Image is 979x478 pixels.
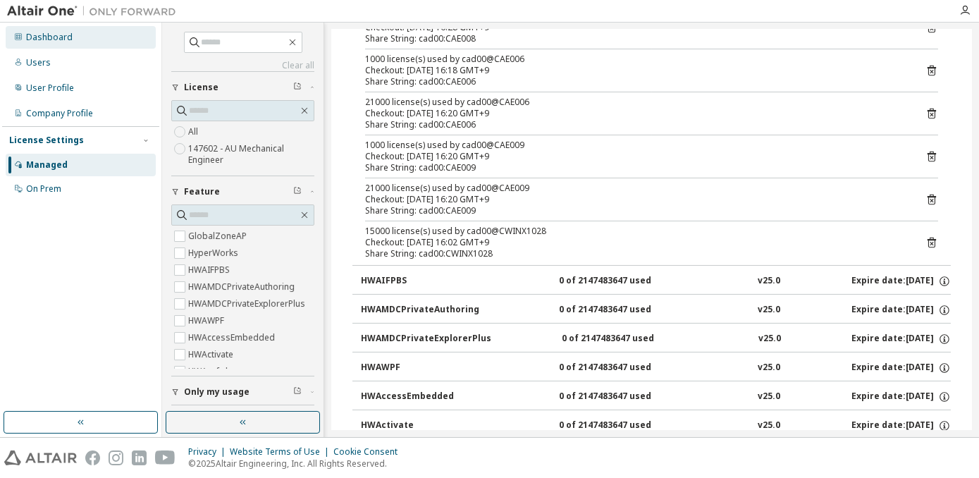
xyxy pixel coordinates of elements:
[333,446,406,458] div: Cookie Consent
[361,391,488,403] div: HWAccessEmbedded
[26,32,73,43] div: Dashboard
[4,451,77,465] img: altair_logo.svg
[365,76,904,87] div: Share String: cad00:CAE006
[293,386,302,398] span: Clear filter
[188,363,233,380] label: HWAcufwh
[758,275,780,288] div: v25.0
[365,248,904,259] div: Share String: cad00:CWINX1028
[365,205,904,216] div: Share String: cad00:CAE009
[365,33,904,44] div: Share String: cad00:CAE008
[184,82,218,93] span: License
[188,346,236,363] label: HWActivate
[851,391,951,403] div: Expire date: [DATE]
[758,391,780,403] div: v25.0
[188,312,227,329] label: HWAWPF
[188,295,308,312] label: HWAMDCPrivateExplorerPlus
[851,304,951,317] div: Expire date: [DATE]
[851,362,951,374] div: Expire date: [DATE]
[26,57,51,68] div: Users
[188,329,278,346] label: HWAccessEmbedded
[188,123,201,140] label: All
[559,391,686,403] div: 0 of 2147483647 used
[758,362,780,374] div: v25.0
[851,333,951,345] div: Expire date: [DATE]
[361,333,491,345] div: HWAMDCPrivateExplorerPlus
[365,108,904,119] div: Checkout: [DATE] 16:20 GMT+9
[188,228,250,245] label: GlobalZoneAP
[758,304,780,317] div: v25.0
[361,410,951,441] button: HWActivate0 of 2147483647 usedv25.0Expire date:[DATE]
[26,108,93,119] div: Company Profile
[851,419,951,432] div: Expire date: [DATE]
[361,295,951,326] button: HWAMDCPrivateAuthoring0 of 2147483647 usedv25.0Expire date:[DATE]
[26,82,74,94] div: User Profile
[365,183,904,194] div: 21000 license(s) used by cad00@CAE009
[758,419,780,432] div: v25.0
[365,65,904,76] div: Checkout: [DATE] 16:18 GMT+9
[188,262,233,278] label: HWAIFPBS
[851,275,951,288] div: Expire date: [DATE]
[132,451,147,465] img: linkedin.svg
[365,54,904,65] div: 1000 license(s) used by cad00@CAE006
[188,278,297,295] label: HWAMDCPrivateAuthoring
[85,451,100,465] img: facebook.svg
[365,194,904,205] div: Checkout: [DATE] 16:20 GMT+9
[188,446,230,458] div: Privacy
[171,60,314,71] a: Clear all
[559,275,686,288] div: 0 of 2147483647 used
[559,362,686,374] div: 0 of 2147483647 used
[562,333,689,345] div: 0 of 2147483647 used
[361,381,951,412] button: HWAccessEmbedded0 of 2147483647 usedv25.0Expire date:[DATE]
[188,140,314,168] label: 147602 - AU Mechanical Engineer
[188,458,406,470] p: © 2025 Altair Engineering, Inc. All Rights Reserved.
[293,82,302,93] span: Clear filter
[365,162,904,173] div: Share String: cad00:CAE009
[109,451,123,465] img: instagram.svg
[559,304,686,317] div: 0 of 2147483647 used
[171,72,314,103] button: License
[758,333,781,345] div: v25.0
[365,119,904,130] div: Share String: cad00:CAE006
[9,135,84,146] div: License Settings
[155,451,176,465] img: youtube.svg
[184,186,220,197] span: Feature
[559,419,686,432] div: 0 of 2147483647 used
[361,266,951,297] button: HWAIFPBS0 of 2147483647 usedv25.0Expire date:[DATE]
[361,275,488,288] div: HWAIFPBS
[171,376,314,407] button: Only my usage
[361,324,951,355] button: HWAMDCPrivateExplorerPlus0 of 2147483647 usedv25.0Expire date:[DATE]
[365,151,904,162] div: Checkout: [DATE] 16:20 GMT+9
[361,304,488,317] div: HWAMDCPrivateAuthoring
[230,446,333,458] div: Website Terms of Use
[171,176,314,207] button: Feature
[26,159,68,171] div: Managed
[361,353,951,384] button: HWAWPF0 of 2147483647 usedv25.0Expire date:[DATE]
[184,386,250,398] span: Only my usage
[188,245,241,262] label: HyperWorks
[365,97,904,108] div: 21000 license(s) used by cad00@CAE006
[365,237,904,248] div: Checkout: [DATE] 16:02 GMT+9
[365,140,904,151] div: 1000 license(s) used by cad00@CAE009
[361,419,488,432] div: HWActivate
[7,4,183,18] img: Altair One
[361,362,488,374] div: HWAWPF
[365,226,904,237] div: 15000 license(s) used by cad00@CWINX1028
[26,183,61,195] div: On Prem
[293,186,302,197] span: Clear filter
